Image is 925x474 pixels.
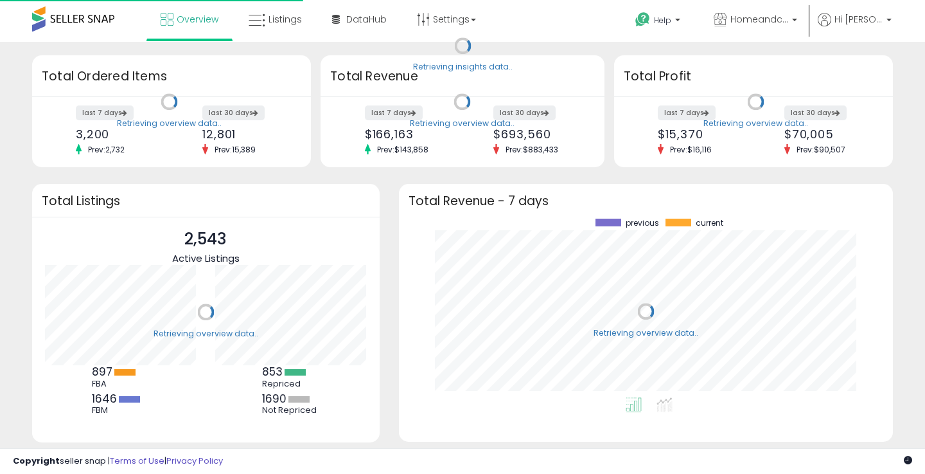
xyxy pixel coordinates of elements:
div: seller snap | | [13,455,223,468]
div: Retrieving overview data.. [117,118,222,129]
a: Privacy Policy [166,455,223,467]
a: Terms of Use [110,455,164,467]
div: Retrieving overview data.. [154,328,258,340]
i: Get Help [635,12,651,28]
span: DataHub [346,13,387,26]
span: Help [654,15,671,26]
span: Homeandcountryusa [730,13,788,26]
a: Help [625,2,693,42]
span: Hi [PERSON_NAME] [834,13,883,26]
a: Hi [PERSON_NAME] [818,13,892,42]
span: Listings [269,13,302,26]
strong: Copyright [13,455,60,467]
div: Retrieving overview data.. [703,118,808,129]
div: Retrieving overview data.. [594,327,698,339]
span: Overview [177,13,218,26]
div: Retrieving overview data.. [410,118,515,129]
